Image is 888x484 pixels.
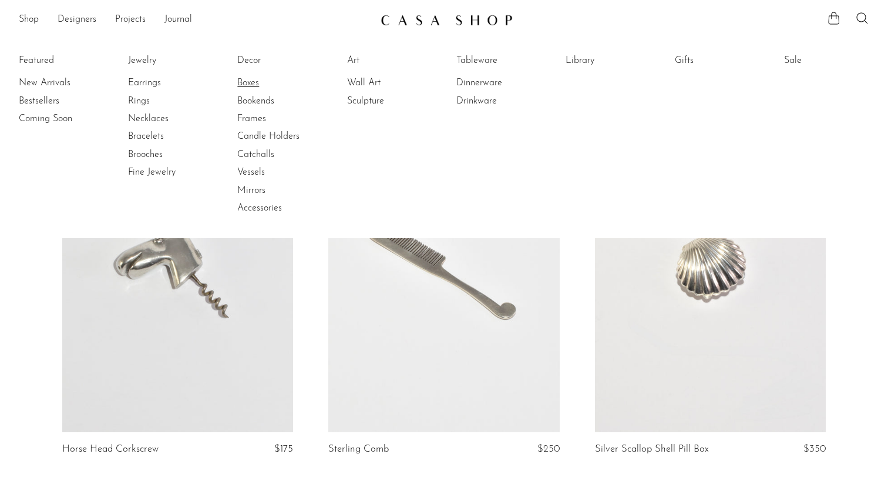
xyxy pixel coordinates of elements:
a: Earrings [128,76,216,89]
a: New Arrivals [19,76,107,89]
a: Dinnerware [456,76,544,89]
a: Sculpture [347,95,435,108]
a: Mirrors [237,184,325,197]
a: Candle Holders [237,130,325,143]
span: $350 [803,444,826,454]
ul: Gifts [675,52,763,74]
a: Bestsellers [19,95,107,108]
ul: Tableware [456,52,544,110]
a: Silver Scallop Shell Pill Box [595,444,709,455]
a: Bookends [237,95,325,108]
a: Shop [19,12,39,28]
a: Vessels [237,166,325,179]
a: Rings [128,95,216,108]
a: Drinkware [456,95,544,108]
a: Accessories [237,202,325,215]
a: Sterling Comb [328,444,389,455]
a: Decor [237,54,325,67]
a: Jewelry [128,54,216,67]
a: Fine Jewelry [128,166,216,179]
a: Bracelets [128,130,216,143]
span: $175 [274,444,293,454]
a: Frames [237,112,325,125]
a: Sale [784,54,872,67]
ul: Decor [237,52,325,218]
a: Necklaces [128,112,216,125]
a: Designers [58,12,96,28]
a: Library [566,54,654,67]
a: Journal [164,12,192,28]
ul: Sale [784,52,872,74]
a: Art [347,54,435,67]
a: Gifts [675,54,763,67]
ul: Featured [19,74,107,128]
a: Horse Head Corkscrew [62,444,159,455]
a: Wall Art [347,76,435,89]
a: Tableware [456,54,544,67]
ul: Art [347,52,435,110]
a: Brooches [128,148,216,161]
a: Coming Soon [19,112,107,125]
a: Catchalls [237,148,325,161]
a: Projects [115,12,146,28]
a: Boxes [237,76,325,89]
ul: NEW HEADER MENU [19,10,371,30]
nav: Desktop navigation [19,10,371,30]
ul: Library [566,52,654,74]
ul: Jewelry [128,52,216,182]
span: $250 [537,444,560,454]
